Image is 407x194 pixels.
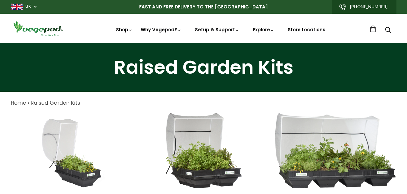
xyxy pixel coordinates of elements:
a: UK [25,4,31,10]
a: Explore [253,26,274,33]
img: Vegepod [11,20,65,37]
img: Medium Raised Garden Bed with Canopy [165,113,242,188]
a: Search [385,27,391,34]
a: Store Locations [288,26,325,33]
nav: breadcrumbs [11,99,396,107]
img: Small Raised Garden Bed with Canopy [36,113,108,188]
a: Setup & Support [195,26,240,33]
h1: Raised Garden Kits [8,58,399,77]
a: Home [11,99,26,106]
img: gb_large.png [11,4,23,10]
a: Why Vegepod? [141,26,182,33]
span: › [28,99,29,106]
a: Raised Garden Kits [31,99,80,106]
img: Large Raised Garden Bed with Canopy [275,113,396,188]
a: Shop [116,26,133,33]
